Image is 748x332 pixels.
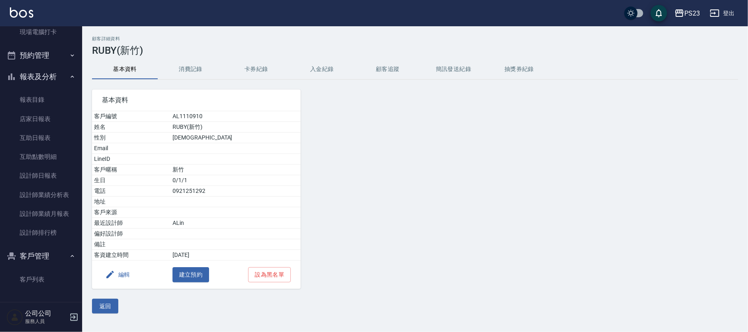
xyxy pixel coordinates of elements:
[3,23,79,41] a: 現場電腦打卡
[3,66,79,87] button: 報表及分析
[92,154,170,165] td: LineID
[170,133,301,143] td: [DEMOGRAPHIC_DATA]
[102,96,291,104] span: 基本資料
[92,165,170,175] td: 客戶暱稱
[92,197,170,207] td: 地址
[3,45,79,66] button: 預約管理
[102,267,133,282] button: 編輯
[92,111,170,122] td: 客戶編號
[173,267,209,282] button: 建立預約
[92,175,170,186] td: 生日
[3,128,79,147] a: 互助日報表
[92,250,170,261] td: 客資建立時間
[3,90,79,109] a: 報表目錄
[3,147,79,166] a: 互助點數明細
[3,110,79,128] a: 店家日報表
[92,299,118,314] button: 返回
[92,186,170,197] td: 電話
[486,60,552,79] button: 抽獎券紀錄
[92,133,170,143] td: 性別
[10,7,33,18] img: Logo
[25,318,67,325] p: 服務人員
[248,267,291,282] button: 設為黑名單
[170,165,301,175] td: 新竹
[707,6,738,21] button: 登出
[3,166,79,185] a: 設計師日報表
[92,122,170,133] td: 姓名
[92,207,170,218] td: 客戶來源
[355,60,421,79] button: 顧客追蹤
[289,60,355,79] button: 入金紀錄
[3,245,79,267] button: 客戶管理
[3,223,79,242] a: 設計師排行榜
[92,218,170,229] td: 最近設計師
[421,60,486,79] button: 簡訊發送紀錄
[170,186,301,197] td: 0921251292
[158,60,223,79] button: 消費記錄
[170,218,301,229] td: ALin
[92,45,738,56] h3: RUBY(新竹)
[92,60,158,79] button: 基本資料
[170,111,301,122] td: AL1110910
[92,239,170,250] td: 備註
[25,309,67,318] h5: 公司公司
[3,185,79,204] a: 設計師業績分析表
[92,36,738,41] h2: 顧客詳細資料
[170,175,301,186] td: 0/1/1
[684,8,700,18] div: PS23
[7,309,23,325] img: Person
[170,122,301,133] td: RUBY(新竹)
[651,5,667,21] button: save
[223,60,289,79] button: 卡券紀錄
[170,250,301,261] td: [DATE]
[671,5,703,22] button: PS23
[3,270,79,289] a: 客戶列表
[92,229,170,239] td: 偏好設計師
[3,204,79,223] a: 設計師業績月報表
[92,143,170,154] td: Email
